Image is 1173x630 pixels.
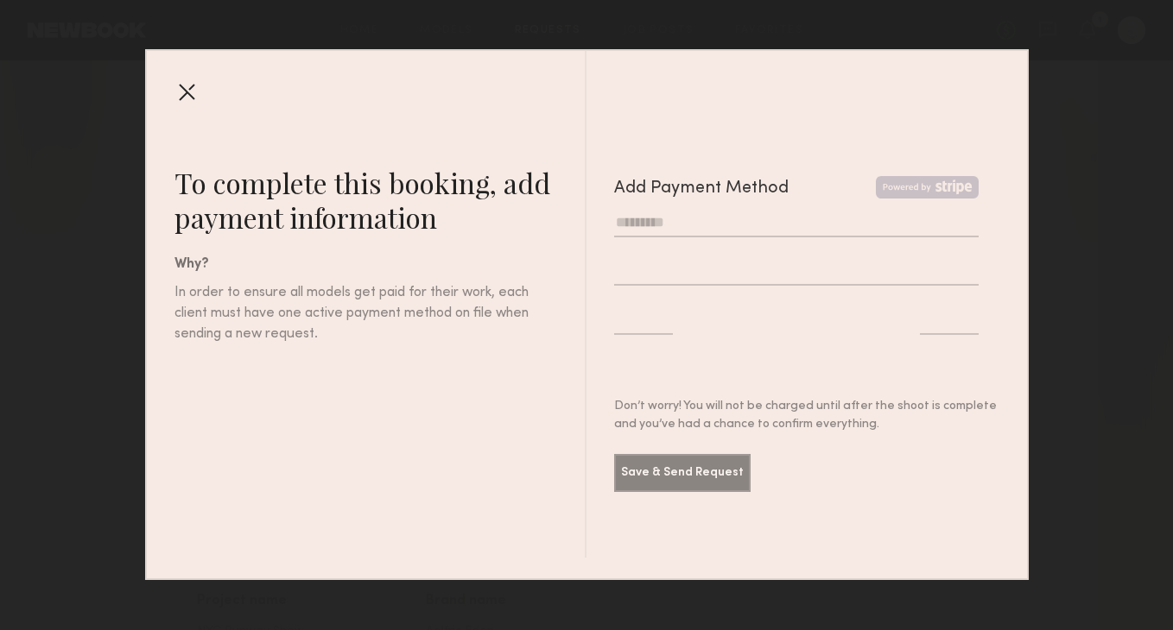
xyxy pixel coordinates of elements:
div: To complete this booking, add payment information [174,166,586,235]
div: Add Payment Method [614,176,789,202]
iframe: Secure CVC input frame [920,312,979,329]
div: Don’t worry! You will not be charged until after the shoot is complete and you’ve had a chance to... [614,398,999,434]
div: Why? [174,255,586,276]
iframe: Secure card number input frame [614,263,979,280]
iframe: Secure expiration date input frame [614,312,673,329]
div: In order to ensure all models get paid for their work, each client must have one active payment m... [174,283,530,345]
